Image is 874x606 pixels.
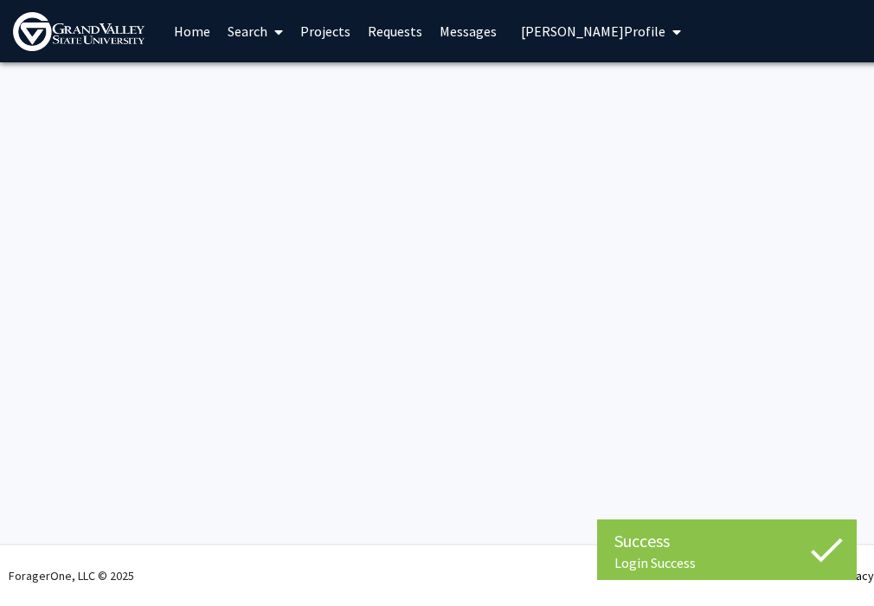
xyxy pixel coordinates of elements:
a: Projects [292,1,359,61]
a: Messages [431,1,505,61]
img: Grand Valley State University Logo [13,12,145,51]
a: Search [219,1,292,61]
div: Login Success [614,554,839,571]
a: Requests [359,1,431,61]
a: Home [165,1,219,61]
div: Success [614,528,839,554]
div: ForagerOne, LLC © 2025 [9,545,134,606]
span: [PERSON_NAME] Profile [521,23,665,40]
